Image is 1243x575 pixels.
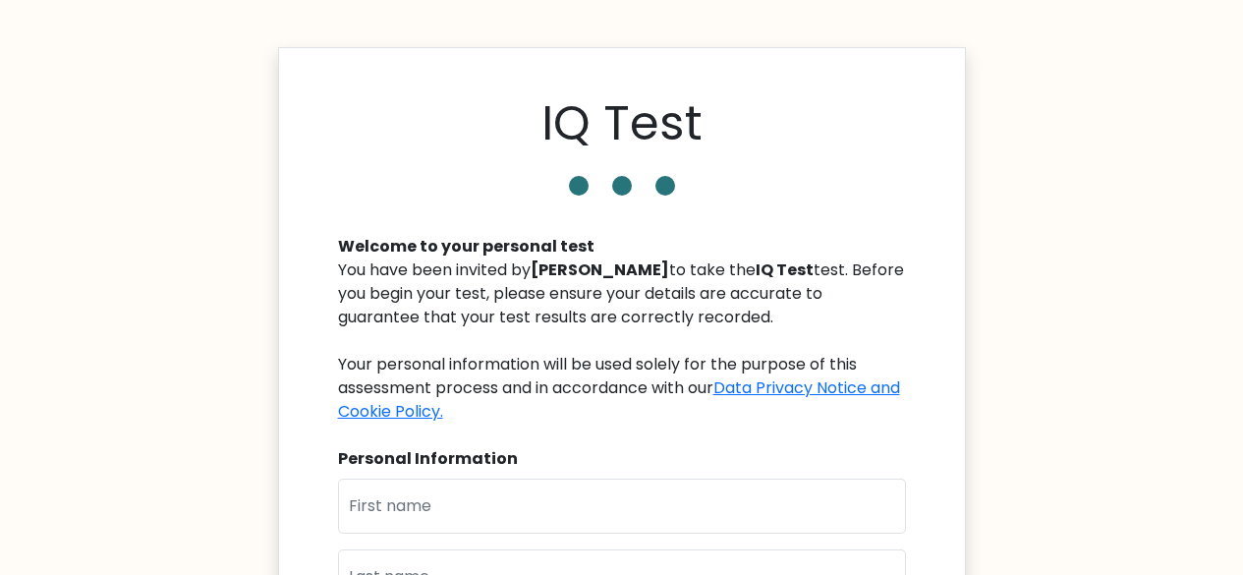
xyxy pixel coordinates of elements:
[338,479,906,534] input: First name
[541,95,703,152] h1: IQ Test
[338,447,906,471] div: Personal Information
[338,259,906,424] div: You have been invited by to take the test. Before you begin your test, please ensure your details...
[338,376,900,423] a: Data Privacy Notice and Cookie Policy.
[756,259,814,281] b: IQ Test
[338,235,906,259] div: Welcome to your personal test
[531,259,669,281] b: [PERSON_NAME]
